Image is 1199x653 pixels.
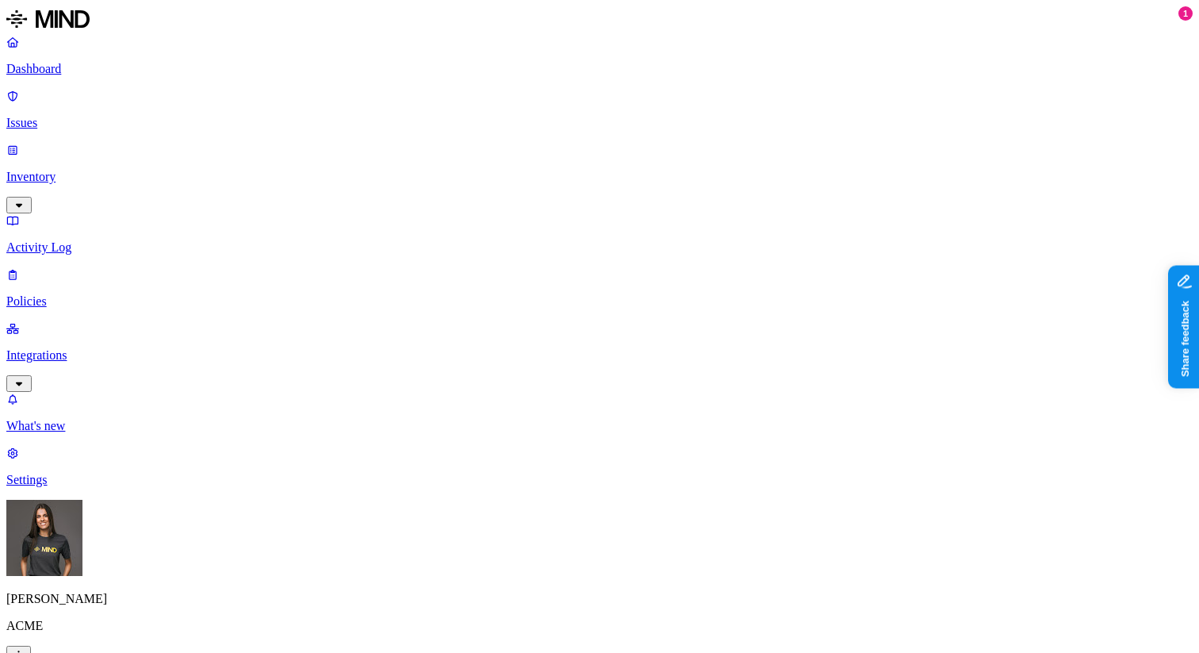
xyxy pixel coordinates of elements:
[6,240,1193,255] p: Activity Log
[6,170,1193,184] p: Inventory
[6,6,1193,35] a: MIND
[6,446,1193,487] a: Settings
[6,500,82,576] img: Gal Cohen
[6,89,1193,130] a: Issues
[6,116,1193,130] p: Issues
[6,143,1193,211] a: Inventory
[6,392,1193,433] a: What's new
[6,294,1193,309] p: Policies
[6,619,1193,633] p: ACME
[6,35,1193,76] a: Dashboard
[6,213,1193,255] a: Activity Log
[6,62,1193,76] p: Dashboard
[6,321,1193,390] a: Integrations
[6,473,1193,487] p: Settings
[6,6,90,32] img: MIND
[6,348,1193,363] p: Integrations
[6,419,1193,433] p: What's new
[1178,6,1193,21] div: 1
[6,267,1193,309] a: Policies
